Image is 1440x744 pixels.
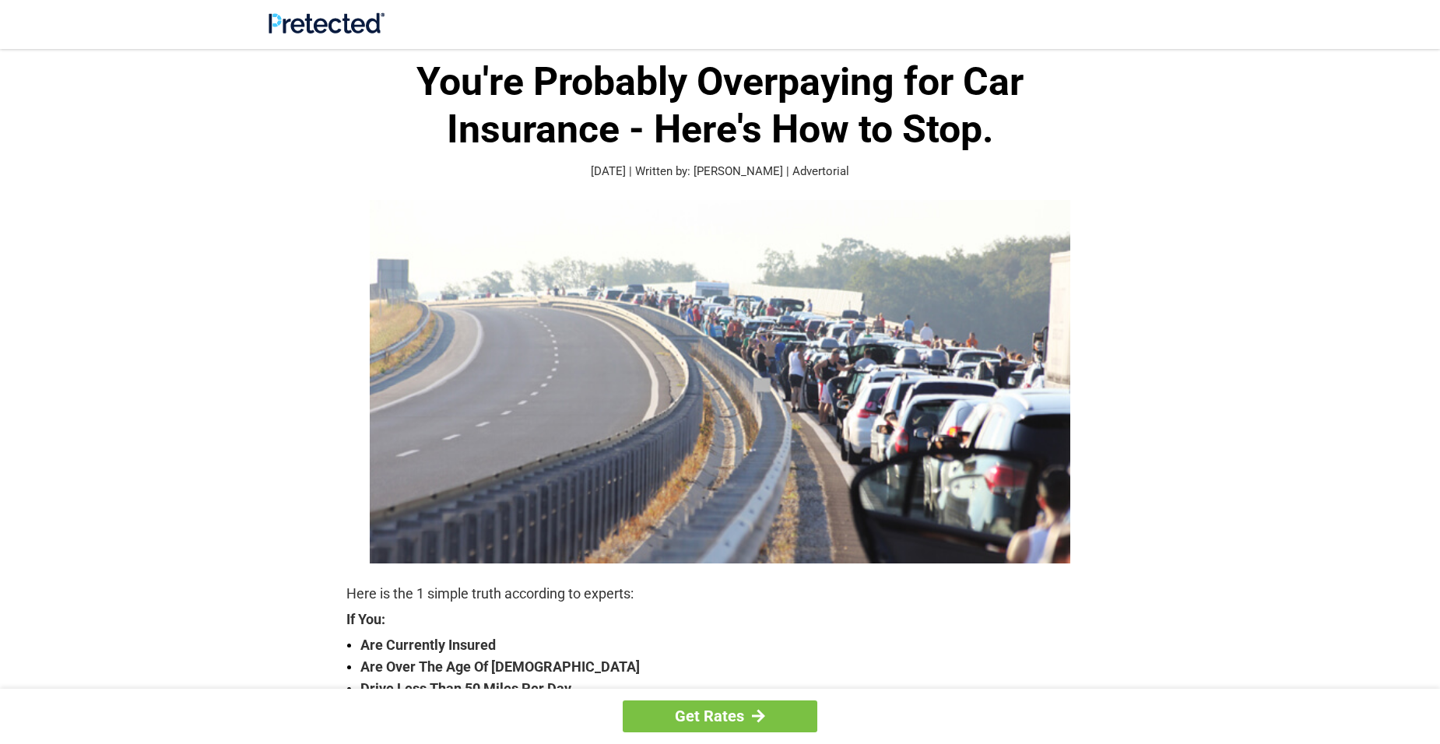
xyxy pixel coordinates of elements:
[346,612,1094,626] strong: If You:
[346,583,1094,605] p: Here is the 1 simple truth according to experts:
[269,22,385,37] a: Site Logo
[346,58,1094,153] h1: You're Probably Overpaying for Car Insurance - Here's How to Stop.
[360,678,1094,700] strong: Drive Less Than 50 Miles Per Day
[360,656,1094,678] strong: Are Over The Age Of [DEMOGRAPHIC_DATA]
[269,12,385,33] img: Site Logo
[360,634,1094,656] strong: Are Currently Insured
[346,163,1094,181] p: [DATE] | Written by: [PERSON_NAME] | Advertorial
[623,700,817,732] a: Get Rates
